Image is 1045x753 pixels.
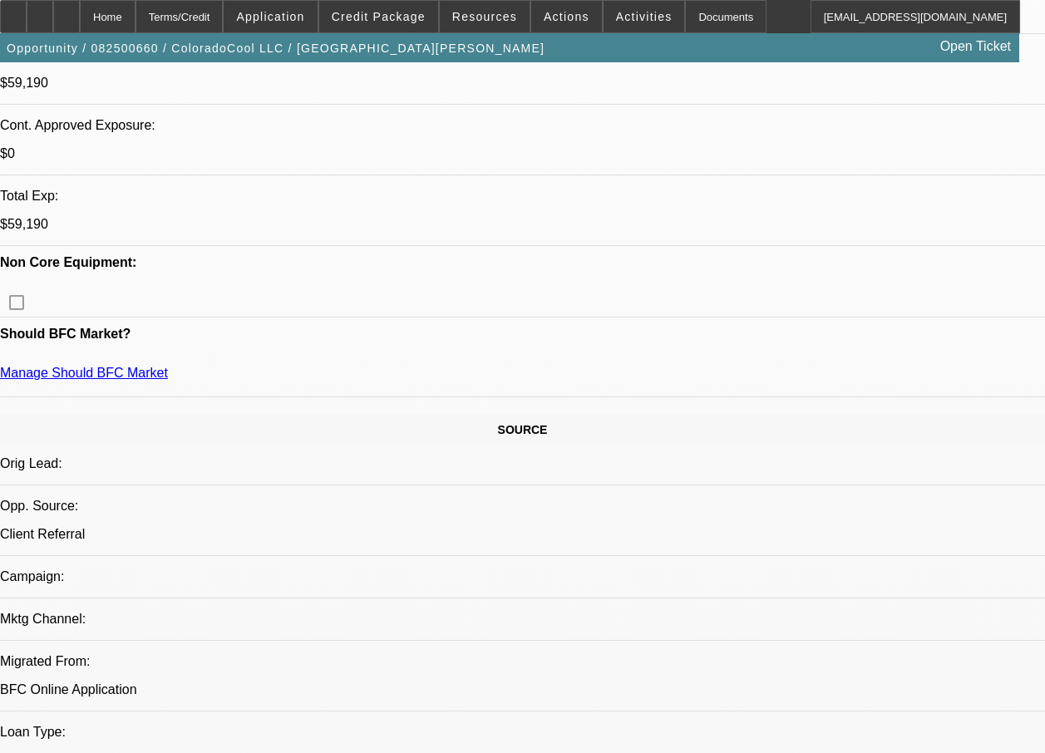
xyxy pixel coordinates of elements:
[498,423,548,436] span: SOURCE
[616,10,673,23] span: Activities
[319,1,438,32] button: Credit Package
[531,1,602,32] button: Actions
[7,42,545,55] span: Opportunity / 082500660 / ColoradoCool LLC / [GEOGRAPHIC_DATA][PERSON_NAME]
[236,10,304,23] span: Application
[332,10,426,23] span: Credit Package
[934,32,1018,61] a: Open Ticket
[604,1,685,32] button: Activities
[224,1,317,32] button: Application
[544,10,589,23] span: Actions
[452,10,517,23] span: Resources
[440,1,530,32] button: Resources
